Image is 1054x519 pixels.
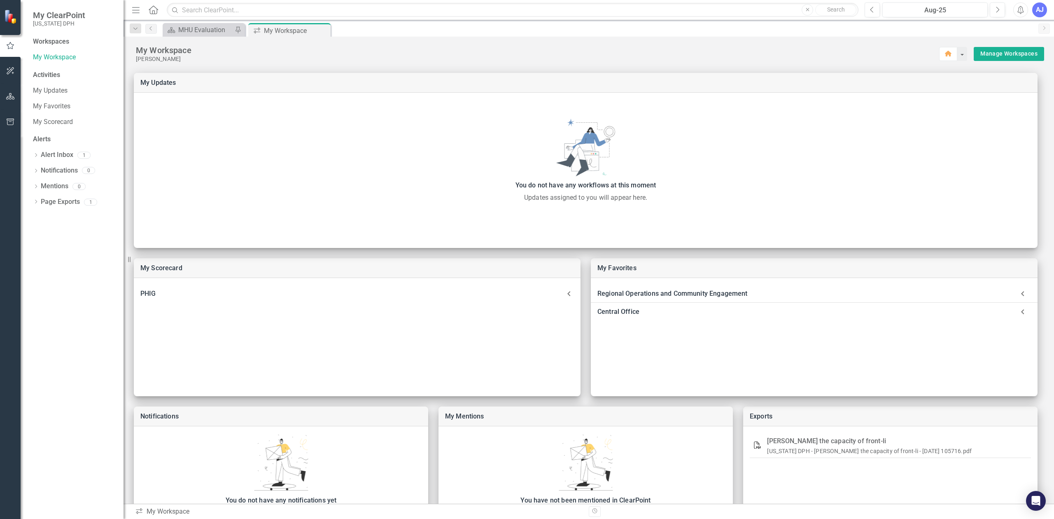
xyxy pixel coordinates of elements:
[827,6,845,13] span: Search
[33,102,115,111] a: My Favorites
[41,182,68,191] a: Mentions
[597,306,1014,318] div: Central Office
[33,117,115,127] a: My Scorecard
[82,167,95,174] div: 0
[140,288,564,299] div: PHIG
[974,47,1044,61] div: split button
[140,79,176,86] a: My Updates
[4,9,19,24] img: ClearPoint Strategy
[140,264,182,272] a: My Scorecard
[815,4,856,16] button: Search
[767,435,1024,447] div: [PERSON_NAME] the capacity of front-li
[1032,2,1047,17] button: AJ
[885,5,985,15] div: Aug-25
[33,10,85,20] span: My ClearPoint
[1026,491,1046,511] div: Open Intercom Messenger
[974,47,1044,61] button: Manage Workspaces
[767,448,972,454] a: [US_STATE] DPH - [PERSON_NAME] the capacity of front-li - [DATE] 105716.pdf
[591,303,1038,321] div: Central Office
[980,49,1038,59] a: Manage Workspaces
[33,20,85,27] small: [US_STATE] DPH
[134,285,581,303] div: PHIG
[33,135,115,144] div: Alerts
[264,26,329,36] div: My Workspace
[33,37,69,47] div: Workspaces
[33,86,115,96] a: My Updates
[33,70,115,80] div: Activities
[77,152,91,159] div: 1
[138,193,1033,203] div: Updates assigned to you will appear here.
[72,183,86,190] div: 0
[136,56,939,63] div: [PERSON_NAME]
[136,45,939,56] div: My Workspace
[138,495,424,506] div: You do not have any notifications yet
[33,53,115,62] a: My Workspace
[882,2,988,17] button: Aug-25
[167,3,858,17] input: Search ClearPoint...
[445,412,484,420] a: My Mentions
[41,150,73,160] a: Alert Inbox
[165,25,233,35] a: MHU Evaluation
[750,412,772,420] a: Exports
[597,288,1014,299] div: Regional Operations and Community Engagement
[41,166,78,175] a: Notifications
[178,25,233,35] div: MHU Evaluation
[443,495,729,506] div: You have not been mentioned in ClearPoint
[41,197,80,207] a: Page Exports
[140,412,179,420] a: Notifications
[135,507,583,517] div: My Workspace
[84,199,97,206] div: 1
[591,285,1038,303] div: Regional Operations and Community Engagement
[597,264,637,272] a: My Favorites
[138,180,1033,191] div: You do not have any workflows at this moment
